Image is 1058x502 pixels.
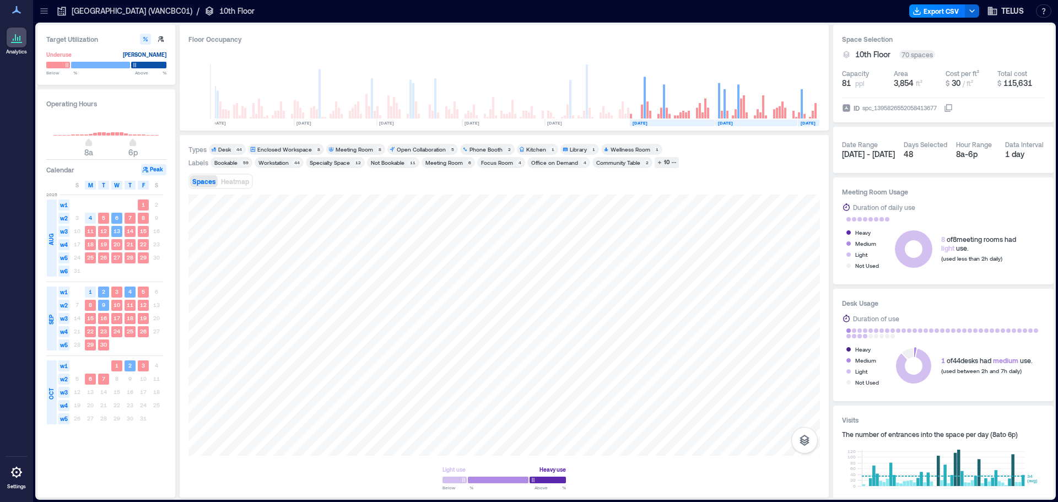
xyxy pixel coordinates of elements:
div: Not Bookable [371,159,404,166]
span: 8 [941,235,945,243]
text: 8 [142,214,145,221]
text: 1 [142,201,145,208]
text: [DATE] [379,120,394,126]
text: 17 [114,315,120,321]
tspan: 120 [848,449,856,454]
div: Office on Demand [531,159,578,166]
text: 3 [115,288,118,295]
button: 10 [655,157,679,168]
div: Enclosed Workspace [257,145,312,153]
h3: Calendar [46,164,74,175]
text: 29 [140,254,147,261]
text: 6 [115,214,118,221]
div: Labels [188,158,208,167]
span: Below % [442,484,473,491]
div: Meeting Room [336,145,373,153]
span: 2025 [46,191,57,198]
text: 25 [127,328,133,334]
text: 1 [115,362,118,369]
div: Medium [855,355,876,366]
text: 11 [87,228,94,234]
text: 27 [114,254,120,261]
text: 19 [100,241,107,247]
text: 13 [114,228,120,234]
span: w1 [58,199,69,210]
span: Spaces [192,177,215,185]
span: T [102,181,105,190]
text: 8 [89,301,92,308]
p: 10th Floor [219,6,255,17]
span: W [114,181,120,190]
div: Floor Occupancy [188,34,820,45]
text: 22 [140,241,147,247]
h3: Space Selection [842,34,1045,45]
text: 1 [89,288,92,295]
span: 30 [952,78,960,88]
text: 5 [102,214,105,221]
text: 4 [128,288,132,295]
tspan: 40 [850,472,856,477]
div: spc_1395826552058413677 [861,102,938,114]
div: Hour Range [956,140,992,149]
p: Analytics [6,48,27,55]
div: Total cost [997,69,1027,78]
span: w3 [58,313,69,324]
span: 81 [842,78,851,89]
button: TELUS [984,2,1027,20]
div: 4 [516,159,523,166]
span: ID [854,102,860,114]
div: Focus Room [481,159,513,166]
div: 11 [408,159,417,166]
div: Specialty Space [310,159,350,166]
span: Below % [46,69,77,76]
div: of 44 desks had use. [941,356,1033,365]
text: [DATE] [296,120,311,126]
text: 7 [102,375,105,382]
text: 15 [87,315,94,321]
span: w4 [58,326,69,337]
div: 12 [353,159,363,166]
div: Kitchen [526,145,546,153]
div: Wellness Room [611,145,650,153]
span: ft² [916,79,922,87]
span: Above % [535,484,566,491]
text: [DATE] [465,120,479,126]
span: w3 [58,387,69,398]
div: Phone Booth [469,145,503,153]
span: (used between 2h and 7h daily) [941,368,1022,374]
div: 59 [241,159,250,166]
h3: Meeting Room Usage [842,186,1045,197]
div: Light [855,249,867,260]
text: [DATE] [718,120,733,126]
span: w5 [58,339,69,350]
div: Not Used [855,377,879,388]
span: 3,854 [894,78,914,88]
text: 22 [87,328,94,334]
div: Not Used [855,260,879,271]
span: Heatmap [221,177,249,185]
span: 1 [941,357,945,364]
div: 8a - 6p [956,149,996,160]
div: Days Selected [904,140,947,149]
div: Light [855,366,867,377]
span: w2 [58,213,69,224]
text: 28 [127,254,133,261]
text: 21 [127,241,133,247]
div: The number of entrances into the space per day ( 8a to 6p ) [842,430,1045,439]
div: Open Collaboration [397,145,446,153]
div: Area [894,69,908,78]
text: [DATE] [211,120,226,126]
h3: Target Utilization [46,34,166,45]
div: Heavy [855,344,871,355]
span: ppl [855,79,865,88]
div: 2 [506,146,512,153]
h3: Visits [842,414,1045,425]
button: Heatmap [219,175,251,187]
span: 10th Floor [855,49,890,60]
div: Library [570,145,587,153]
tspan: 60 [850,466,856,471]
p: / [197,6,199,17]
div: Cost per ft² [946,69,979,78]
div: 10 [662,158,671,168]
a: Settings [3,459,30,493]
